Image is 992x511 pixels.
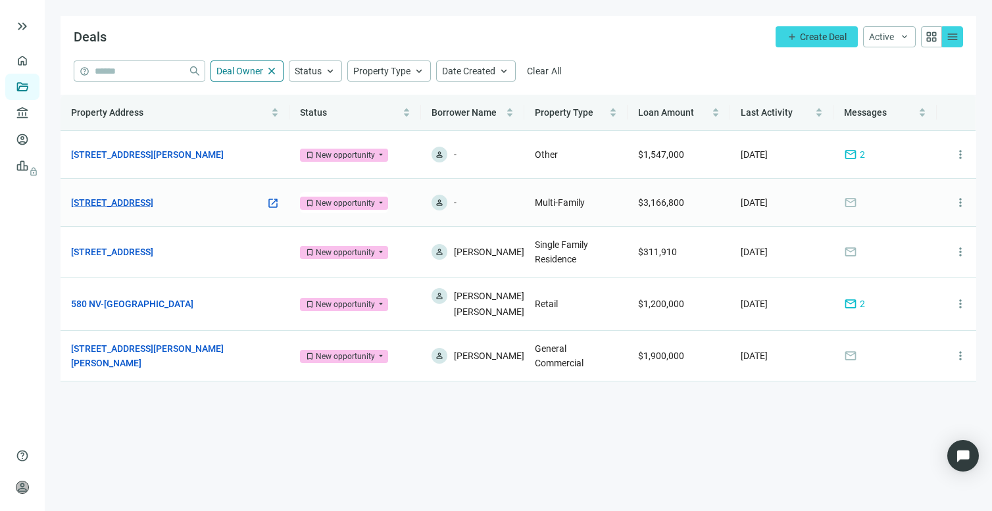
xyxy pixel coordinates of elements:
span: $1,200,000 [638,299,684,309]
div: New opportunity [316,298,375,311]
span: bookmark [305,300,314,309]
span: mail [844,196,857,209]
span: [PERSON_NAME] [454,244,524,260]
span: 2 [860,297,865,311]
span: Messages [844,107,887,118]
span: close [266,65,278,77]
span: bookmark [305,248,314,257]
span: Single Family Residence [535,239,588,264]
span: [PERSON_NAME] [PERSON_NAME] [454,288,524,320]
span: [DATE] [741,299,768,309]
a: [STREET_ADDRESS][PERSON_NAME][PERSON_NAME] [71,341,266,370]
div: New opportunity [316,197,375,210]
div: New opportunity [316,149,375,162]
span: person [435,150,444,159]
span: $1,547,000 [638,149,684,160]
div: New opportunity [316,246,375,259]
span: bookmark [305,199,314,208]
span: Deal Owner [216,66,263,76]
a: [STREET_ADDRESS] [71,195,153,210]
button: more_vert [947,189,974,216]
span: Retail [535,299,558,309]
span: person [435,198,444,207]
span: add [787,32,797,42]
button: addCreate Deal [776,26,858,47]
span: $3,166,800 [638,197,684,208]
span: [DATE] [741,247,768,257]
span: Date Created [442,66,495,76]
span: Status [300,107,327,118]
span: 2 [860,147,865,162]
span: person [435,247,444,256]
span: grid_view [925,30,938,43]
button: Clear All [521,61,568,82]
span: [PERSON_NAME] [454,348,524,364]
span: Other [535,149,558,160]
button: Activekeyboard_arrow_down [863,26,916,47]
span: bookmark [305,352,314,361]
span: Clear All [527,66,562,76]
span: more_vert [954,196,967,209]
span: mail [844,349,857,362]
span: menu [946,30,959,43]
span: help [16,449,29,462]
span: Loan Amount [638,107,694,118]
span: - [454,147,457,162]
span: $1,900,000 [638,351,684,361]
span: Property Type [535,107,593,118]
span: Multi-Family [535,197,585,208]
span: mail [844,245,857,258]
span: mail [844,297,857,310]
span: Create Deal [800,32,847,42]
span: more_vert [954,245,967,258]
button: more_vert [947,291,974,317]
span: [DATE] [741,351,768,361]
span: keyboard_arrow_up [498,65,510,77]
span: person [435,291,444,301]
span: Status [295,66,322,76]
button: more_vert [947,343,974,369]
span: open_in_new [267,197,279,209]
span: Borrower Name [432,107,497,118]
span: mail [844,148,857,161]
span: keyboard_arrow_down [899,32,910,42]
div: New opportunity [316,350,375,363]
div: Open Intercom Messenger [947,440,979,472]
span: keyboard_arrow_up [413,65,425,77]
span: bookmark [305,151,314,160]
span: more_vert [954,349,967,362]
span: - [454,195,457,210]
span: keyboard_arrow_up [324,65,336,77]
button: more_vert [947,141,974,168]
span: person [435,351,444,360]
span: Last Activity [741,107,793,118]
span: Active [869,32,894,42]
span: Property Type [353,66,410,76]
button: keyboard_double_arrow_right [14,18,30,34]
span: more_vert [954,148,967,161]
span: Property Address [71,107,143,118]
a: open_in_new [267,197,279,211]
button: more_vert [947,239,974,265]
span: General Commercial [535,343,583,368]
span: [DATE] [741,197,768,208]
span: $311,910 [638,247,677,257]
a: [STREET_ADDRESS] [71,245,153,259]
a: [STREET_ADDRESS][PERSON_NAME] [71,147,224,162]
span: help [80,66,89,76]
span: person [16,481,29,494]
span: [DATE] [741,149,768,160]
span: more_vert [954,297,967,310]
a: 580 NV-[GEOGRAPHIC_DATA] [71,297,193,311]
